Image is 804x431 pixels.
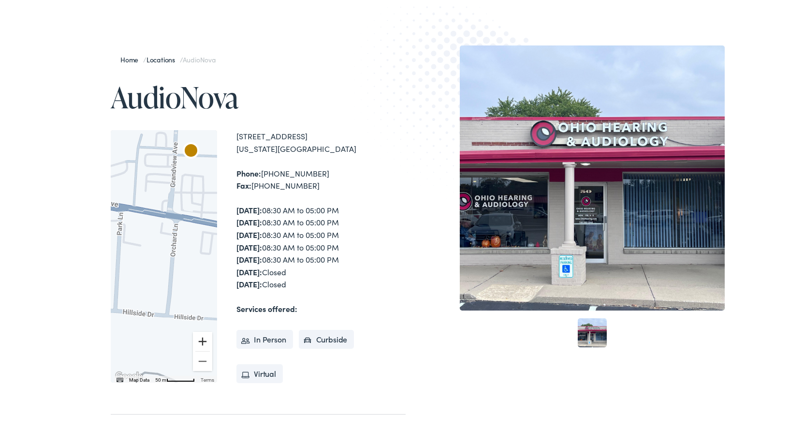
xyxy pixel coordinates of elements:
div: AudioNova [179,138,203,162]
a: Open this area in Google Maps (opens a new window) [113,368,145,381]
div: 08:30 AM to 05:00 PM 08:30 AM to 05:00 PM 08:30 AM to 05:00 PM 08:30 AM to 05:00 PM 08:30 AM to 0... [236,202,406,289]
strong: [DATE]: [236,203,262,213]
strong: [DATE]: [236,215,262,225]
strong: [DATE]: [236,240,262,251]
a: Terms (opens in new tab) [201,375,214,381]
strong: Services offered: [236,301,297,312]
span: 50 m [155,375,166,381]
button: Map Scale: 50 m per 55 pixels [152,374,198,381]
li: Curbside [299,328,354,347]
div: [STREET_ADDRESS] [US_STATE][GEOGRAPHIC_DATA] [236,128,406,153]
h1: AudioNova [111,79,406,111]
button: Zoom out [193,350,212,369]
li: In Person [236,328,293,347]
li: Virtual [236,362,283,382]
img: Google [113,368,145,381]
strong: [DATE]: [236,252,262,263]
a: Home [120,53,143,62]
a: 1 [578,316,607,345]
strong: Fax: [236,178,251,189]
strong: [DATE]: [236,265,262,275]
div: [PHONE_NUMBER] [PHONE_NUMBER] [236,165,406,190]
span: AudioNova [183,53,216,62]
button: Keyboard shortcuts [117,375,123,382]
span: / / [120,53,216,62]
strong: [DATE]: [236,227,262,238]
strong: [DATE]: [236,277,262,287]
a: Locations [146,53,180,62]
button: Zoom in [193,330,212,349]
strong: Phone: [236,166,261,177]
button: Map Data [129,375,149,382]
